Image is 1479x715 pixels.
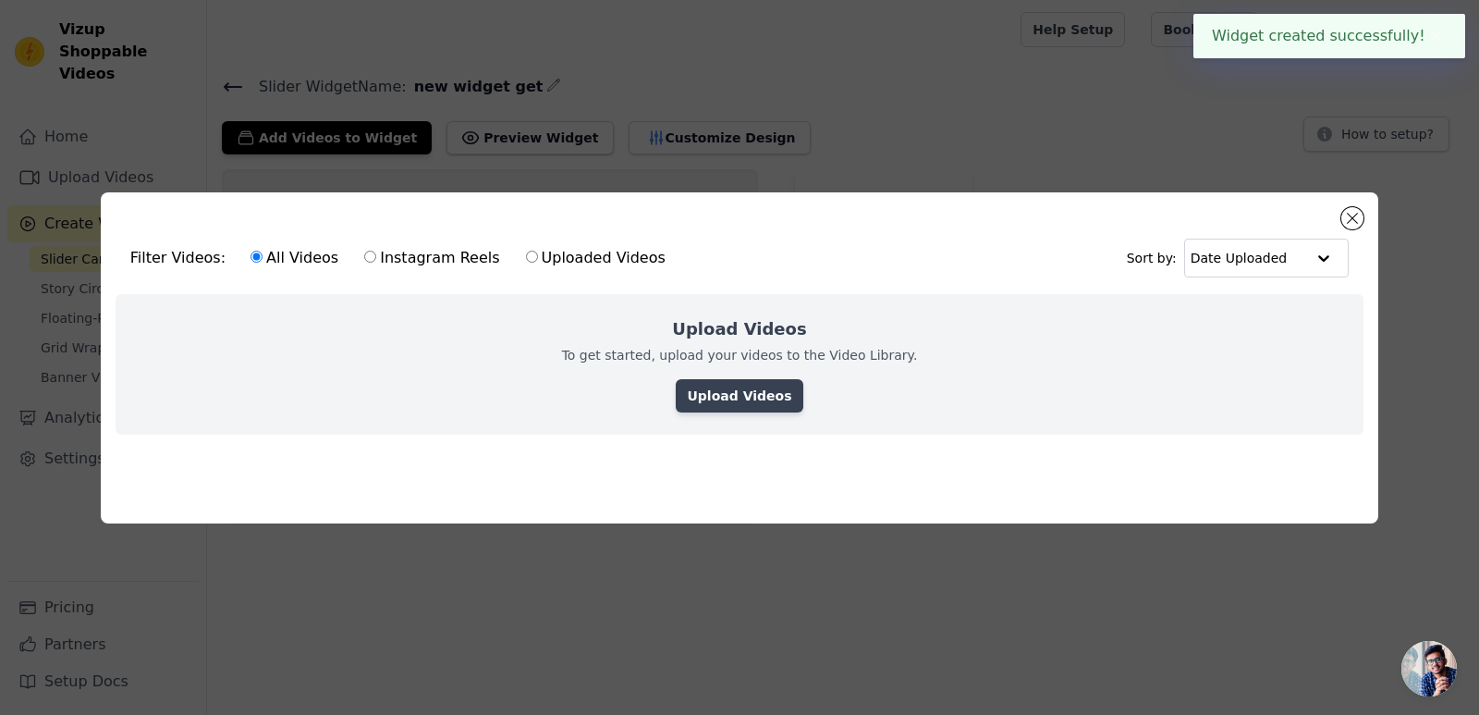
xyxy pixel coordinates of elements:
div: Filter Videos: [130,237,676,279]
button: Close [1425,25,1447,47]
h2: Upload Videos [672,316,806,342]
div: Widget created successfully! [1193,14,1465,58]
div: Sort by: [1127,239,1350,277]
a: Upload Videos [676,379,802,413]
p: To get started, upload your videos to the Video Library. [562,346,918,364]
label: Instagram Reels [363,246,500,270]
a: Open chat [1401,641,1457,697]
label: Uploaded Videos [525,246,666,270]
label: All Videos [250,246,339,270]
button: Close modal [1341,207,1363,229]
